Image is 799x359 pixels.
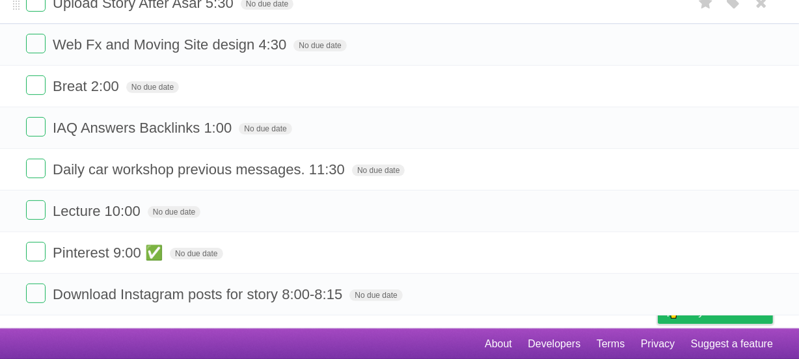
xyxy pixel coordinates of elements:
a: Developers [528,332,580,356]
span: Web Fx and Moving Site design 4:30 [53,36,290,53]
label: Done [26,200,46,220]
span: Breat 2:00 [53,78,122,94]
span: No due date [293,40,346,51]
span: No due date [239,123,291,135]
label: Done [26,34,46,53]
label: Done [26,284,46,303]
a: Terms [597,332,625,356]
label: Done [26,75,46,95]
label: Done [26,242,46,261]
span: Daily car workshop previous messages. 11:30 [53,161,348,178]
label: Done [26,117,46,137]
span: Download Instagram posts for story 8:00-8:15 [53,286,345,302]
span: Pinterest 9:00 ✅ [53,245,166,261]
a: Privacy [641,332,675,356]
a: About [485,332,512,356]
span: No due date [148,206,200,218]
span: Buy me a coffee [685,300,766,323]
label: Done [26,159,46,178]
span: No due date [170,248,223,259]
span: No due date [352,165,405,176]
span: No due date [126,81,179,93]
span: IAQ Answers Backlinks 1:00 [53,120,235,136]
span: Lecture 10:00 [53,203,144,219]
a: Suggest a feature [691,332,773,356]
span: No due date [349,289,402,301]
